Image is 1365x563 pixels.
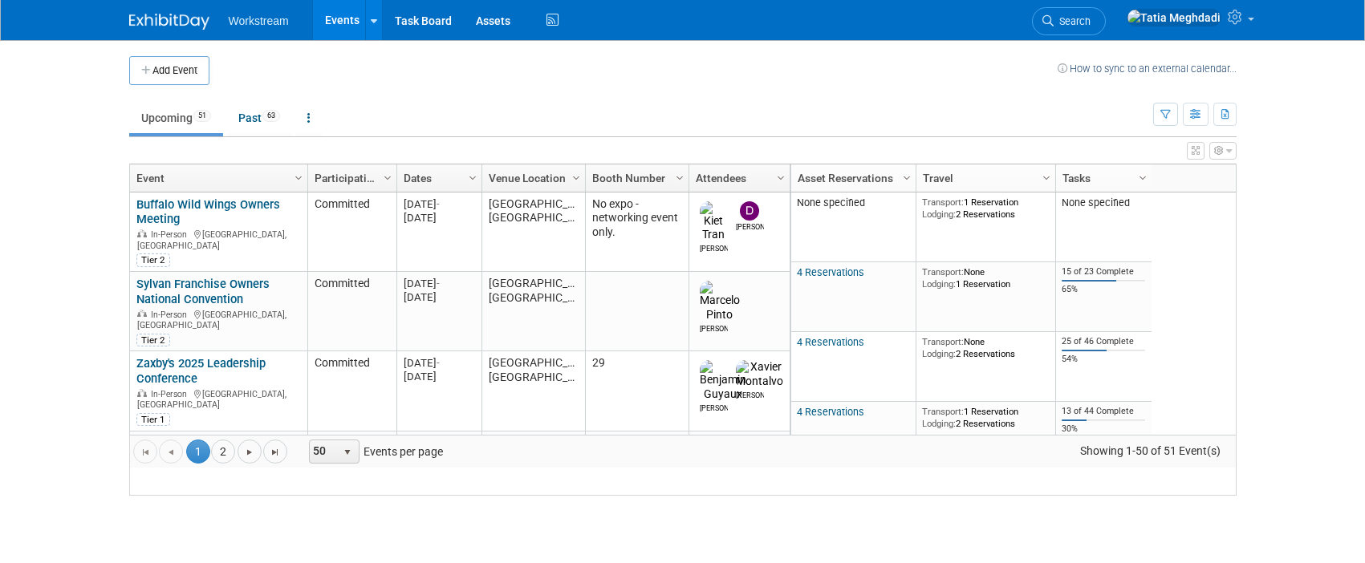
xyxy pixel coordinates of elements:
span: Column Settings [673,172,686,184]
span: Transport: [922,406,964,417]
td: [GEOGRAPHIC_DATA], [GEOGRAPHIC_DATA] [481,192,585,272]
span: Showing 1-50 of 51 Event(s) [1065,439,1235,462]
div: 15 of 23 Complete [1062,266,1145,277]
div: [DATE] [404,370,474,383]
span: Go to the last page [269,446,282,459]
a: Column Settings [898,164,916,188]
a: Column Settings [671,164,689,188]
td: 29 [585,351,689,431]
div: 1 Reservation 2 Reservations [922,196,1049,220]
td: [GEOGRAPHIC_DATA], [GEOGRAPHIC_DATA] [481,351,585,431]
img: Xavier Montalvo [736,360,783,389]
span: select [341,446,354,459]
div: None 2 Reservations [922,336,1049,359]
a: 4 Reservations [797,266,864,278]
td: [GEOGRAPHIC_DATA], [GEOGRAPHIC_DATA] [481,431,585,511]
td: Committed [307,272,396,351]
span: None specified [797,196,865,209]
span: Column Settings [570,172,583,184]
div: [DATE] [404,277,474,290]
a: Buffalo Wild Wings Owners Meeting [136,197,280,227]
span: Go to the first page [139,446,152,459]
a: 2 [211,439,235,464]
img: In-Person Event [137,310,147,318]
a: How to sync to an external calendar... [1058,63,1237,75]
div: None specified [1062,196,1145,209]
a: Column Settings [290,164,307,188]
span: - [437,277,440,290]
div: 13 of 44 Complete [1062,406,1145,417]
a: Upcoming51 [129,103,223,133]
span: Column Settings [381,172,394,184]
a: Asset Reservations [798,164,905,192]
img: Kiet Tran [700,201,728,243]
span: In-Person [151,229,192,240]
span: Transport: [922,336,964,347]
div: Tier 1 [136,413,170,426]
div: Dwight Smith [736,221,764,233]
td: Not assigned - space marked with company name [585,431,689,511]
span: Lodging: [922,209,956,220]
span: Column Settings [900,172,913,184]
span: Column Settings [774,172,787,184]
a: Column Settings [464,164,481,188]
img: Benjamin Guyaux [700,360,746,402]
a: Attendees [696,164,779,192]
div: None 1 Reservation [922,266,1049,290]
a: 4 Reservations [797,406,864,418]
button: Add Event [129,56,209,85]
span: Go to the next page [243,446,256,459]
img: Tatia Meghdadi [1127,9,1221,26]
img: Dwight Smith [740,201,759,221]
div: [DATE] [404,211,474,225]
a: Search [1032,7,1106,35]
a: Column Settings [567,164,585,188]
span: Workstream [229,14,289,27]
div: Xavier Montalvo [736,389,764,401]
a: Booth Number [592,164,678,192]
a: Go to the next page [238,439,262,464]
div: [DATE] [404,290,474,304]
td: Committed [307,351,396,431]
a: Past63 [226,103,292,133]
div: [DATE] [404,356,474,370]
span: 50 [310,440,337,463]
a: Tasks [1062,164,1141,192]
a: Participation [315,164,386,192]
span: - [437,198,440,210]
a: 4 Reservations [797,336,864,348]
span: Lodging: [922,348,956,359]
div: Marcelo Pinto [700,322,728,334]
a: Venue Location [489,164,575,192]
a: Column Settings [1038,164,1055,188]
span: Column Settings [1040,172,1053,184]
img: In-Person Event [137,229,147,237]
span: In-Person [151,310,192,320]
a: Dates [404,164,471,192]
img: ExhibitDay [129,14,209,30]
span: Column Settings [1136,172,1149,184]
a: Sylvan Franchise Owners National Convention [136,277,270,306]
span: 51 [193,110,211,122]
a: Column Settings [772,164,790,188]
img: In-Person Event [137,389,147,397]
span: Transport: [922,196,964,208]
span: 63 [262,110,280,122]
div: [DATE] [404,197,474,211]
div: 1 Reservation 2 Reservations [922,406,1049,429]
span: Column Settings [292,172,305,184]
span: Go to the previous page [165,446,177,459]
a: Column Settings [379,164,396,188]
a: Travel [923,164,1045,192]
div: Tier 2 [136,334,170,346]
div: [GEOGRAPHIC_DATA], [GEOGRAPHIC_DATA] [136,387,300,411]
span: Lodging: [922,418,956,429]
a: Go to the first page [133,439,157,464]
div: 54% [1062,354,1145,365]
a: Go to the last page [263,439,287,464]
div: 25 of 46 Complete [1062,336,1145,347]
td: Committed [307,431,396,511]
div: 65% [1062,284,1145,295]
div: 30% [1062,423,1145,435]
a: Column Settings [1134,164,1152,188]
